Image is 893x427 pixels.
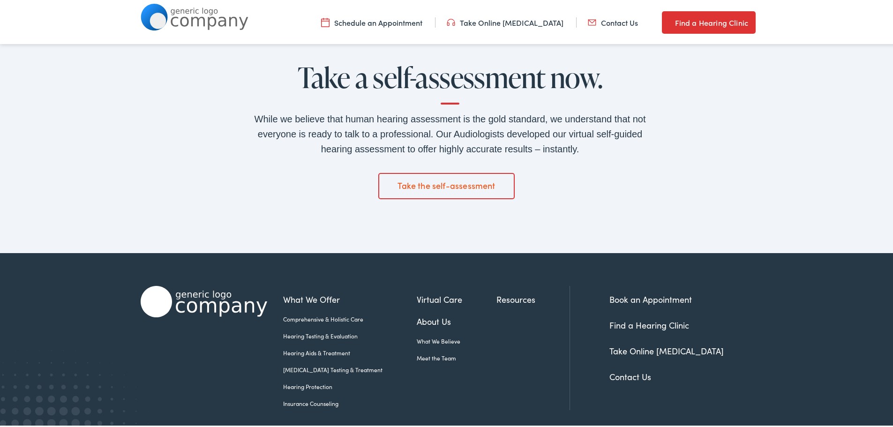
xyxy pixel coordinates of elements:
[496,291,570,304] a: Resources
[609,369,651,381] a: Contact Us
[321,15,422,26] a: Schedule an Appointment
[662,9,756,32] a: Find a Hearing Clinic
[378,171,515,197] a: Take the self-assessment
[417,291,496,304] a: Virtual Care
[447,15,455,26] img: utility icon
[609,317,689,329] a: Find a Hearing Clinic
[283,347,417,355] a: Hearing Aids & Treatment
[283,397,417,406] a: Insurance Counseling
[283,381,417,389] a: Hearing Protection
[417,352,496,360] a: Meet the Team
[609,292,692,303] a: Book an Appointment
[447,15,563,26] a: Take Online [MEDICAL_DATA]
[588,15,638,26] a: Contact Us
[251,60,649,103] h2: Take a self-assessment now.
[417,313,496,326] a: About Us
[588,15,596,26] img: utility icon
[283,313,417,322] a: Comprehensive & Holistic Care
[662,15,670,26] img: utility icon
[283,364,417,372] a: [MEDICAL_DATA] Testing & Treatment
[283,291,417,304] a: What We Offer
[417,335,496,344] a: What We Believe
[251,110,649,155] div: While we believe that human hearing assessment is the gold standard, we understand that not every...
[141,284,267,315] img: Alpaca Audiology
[283,330,417,338] a: Hearing Testing & Evaluation
[609,343,724,355] a: Take Online [MEDICAL_DATA]
[321,15,330,26] img: utility icon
